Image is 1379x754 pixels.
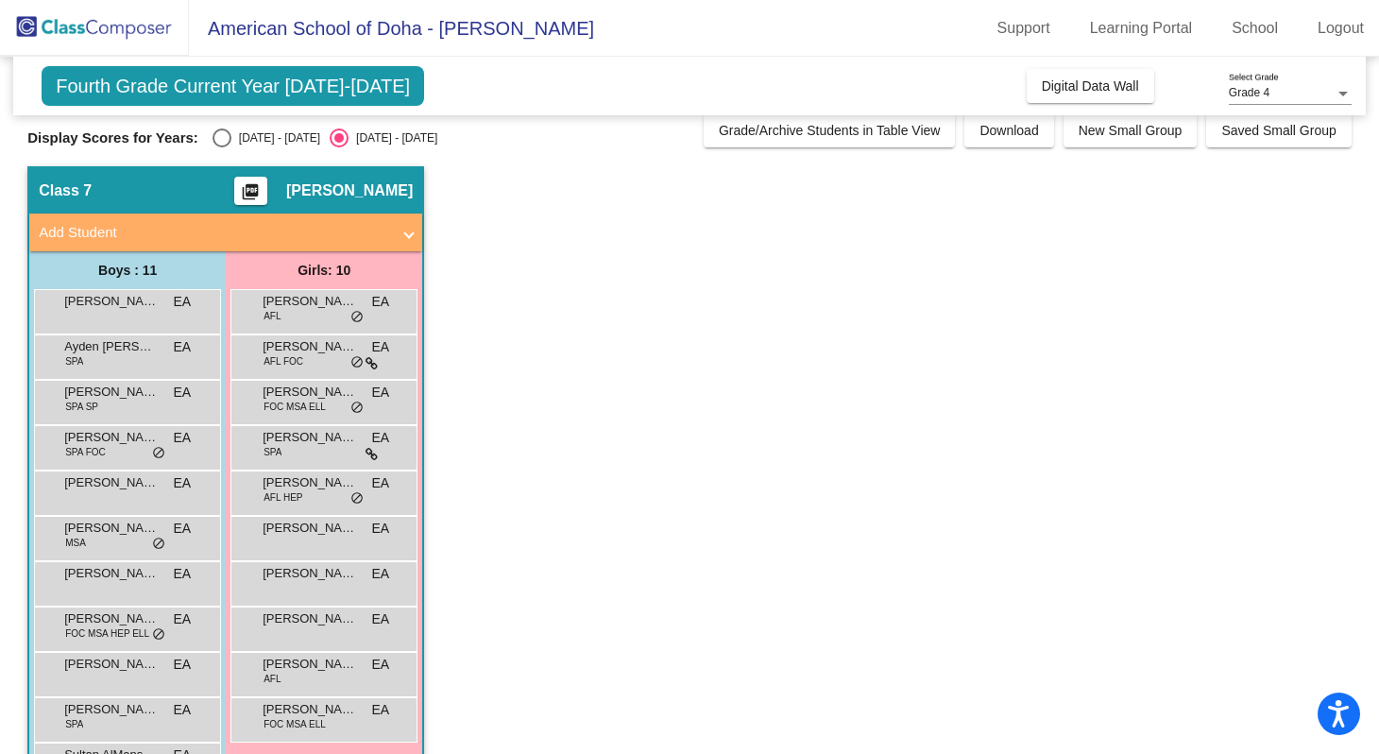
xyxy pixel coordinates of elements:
[1042,78,1139,94] span: Digital Data Wall
[264,717,326,731] span: FOC MSA ELL
[263,292,357,311] span: [PERSON_NAME]
[263,428,357,447] span: [PERSON_NAME]
[372,655,390,675] span: EA
[1075,13,1208,43] a: Learning Portal
[263,473,357,492] span: [PERSON_NAME]
[372,383,390,403] span: EA
[64,473,159,492] span: [PERSON_NAME]
[174,519,192,539] span: EA
[226,251,422,289] div: Girls: 10
[1064,113,1198,147] button: New Small Group
[264,490,302,505] span: AFL HEP
[64,428,159,447] span: [PERSON_NAME]
[64,292,159,311] span: [PERSON_NAME]
[152,627,165,643] span: do_not_disturb_alt
[263,655,357,674] span: [PERSON_NAME] [PERSON_NAME]
[372,473,390,493] span: EA
[29,251,226,289] div: Boys : 11
[350,310,364,325] span: do_not_disturb_alt
[39,181,92,200] span: Class 7
[372,337,390,357] span: EA
[982,13,1065,43] a: Support
[286,181,413,200] span: [PERSON_NAME]
[264,354,303,368] span: AFL FOC
[350,491,364,506] span: do_not_disturb_alt
[372,564,390,584] span: EA
[234,177,267,205] button: Print Students Details
[1302,13,1379,43] a: Logout
[64,519,159,538] span: [PERSON_NAME]
[64,383,159,402] span: [PERSON_NAME]
[189,13,594,43] span: American School of Doha - [PERSON_NAME]
[372,292,390,312] span: EA
[174,383,192,403] span: EA
[64,337,159,356] span: Ayden [PERSON_NAME] [PERSON_NAME]
[372,609,390,629] span: EA
[231,129,320,146] div: [DATE] - [DATE]
[65,717,83,731] span: SPA
[350,401,364,416] span: do_not_disturb_alt
[152,537,165,552] span: do_not_disturb_alt
[174,473,192,493] span: EA
[174,655,192,675] span: EA
[704,113,956,147] button: Grade/Archive Students in Table View
[263,383,357,402] span: [PERSON_NAME]
[263,564,357,583] span: [PERSON_NAME]
[174,609,192,629] span: EA
[64,609,159,628] span: [PERSON_NAME]
[1217,13,1293,43] a: School
[152,446,165,461] span: do_not_disturb_alt
[65,626,149,641] span: FOC MSA HEP ELL
[1221,123,1336,138] span: Saved Small Group
[719,123,941,138] span: Grade/Archive Students in Table View
[65,354,83,368] span: SPA
[174,700,192,720] span: EA
[372,700,390,720] span: EA
[1206,113,1351,147] button: Saved Small Group
[1027,69,1154,103] button: Digital Data Wall
[42,66,424,106] span: Fourth Grade Current Year [DATE]-[DATE]
[39,222,390,244] mat-panel-title: Add Student
[263,519,357,538] span: [PERSON_NAME]
[264,400,326,414] span: FOC MSA ELL
[29,214,422,251] mat-expansion-panel-header: Add Student
[264,445,281,459] span: SPA
[349,129,437,146] div: [DATE] - [DATE]
[964,113,1053,147] button: Download
[372,428,390,448] span: EA
[27,129,198,146] span: Display Scores for Years:
[239,182,262,209] mat-icon: picture_as_pdf
[65,536,86,550] span: MSA
[350,355,364,370] span: do_not_disturb_alt
[264,309,281,323] span: AFL
[174,292,192,312] span: EA
[263,609,357,628] span: [PERSON_NAME]
[213,129,437,147] mat-radio-group: Select an option
[979,123,1038,138] span: Download
[1229,86,1269,99] span: Grade 4
[264,672,281,686] span: AFL
[263,700,357,719] span: [PERSON_NAME]
[64,564,159,583] span: [PERSON_NAME]
[65,445,106,459] span: SPA FOC
[174,428,192,448] span: EA
[1079,123,1183,138] span: New Small Group
[372,519,390,539] span: EA
[64,655,159,674] span: [PERSON_NAME]
[65,400,98,414] span: SPA SP
[174,337,192,357] span: EA
[263,337,357,356] span: [PERSON_NAME]
[174,564,192,584] span: EA
[64,700,159,719] span: [PERSON_NAME]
